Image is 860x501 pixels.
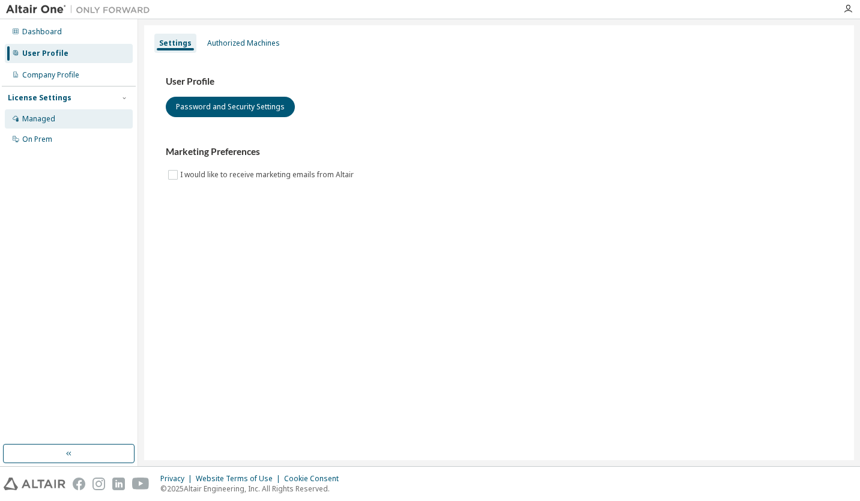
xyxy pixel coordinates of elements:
div: Company Profile [22,70,79,80]
img: altair_logo.svg [4,478,65,490]
div: Privacy [160,474,196,484]
div: Authorized Machines [207,38,280,48]
p: © 2025 Altair Engineering, Inc. All Rights Reserved. [160,484,346,494]
div: On Prem [22,135,52,144]
div: Cookie Consent [284,474,346,484]
img: linkedin.svg [112,478,125,490]
div: User Profile [22,49,68,58]
div: Settings [159,38,192,48]
img: instagram.svg [92,478,105,490]
img: facebook.svg [73,478,85,490]
button: Password and Security Settings [166,97,295,117]
div: License Settings [8,93,71,103]
div: Dashboard [22,27,62,37]
img: youtube.svg [132,478,150,490]
div: Managed [22,114,55,124]
h3: User Profile [166,76,832,88]
label: I would like to receive marketing emails from Altair [180,168,356,182]
img: Altair One [6,4,156,16]
div: Website Terms of Use [196,474,284,484]
h3: Marketing Preferences [166,146,832,158]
